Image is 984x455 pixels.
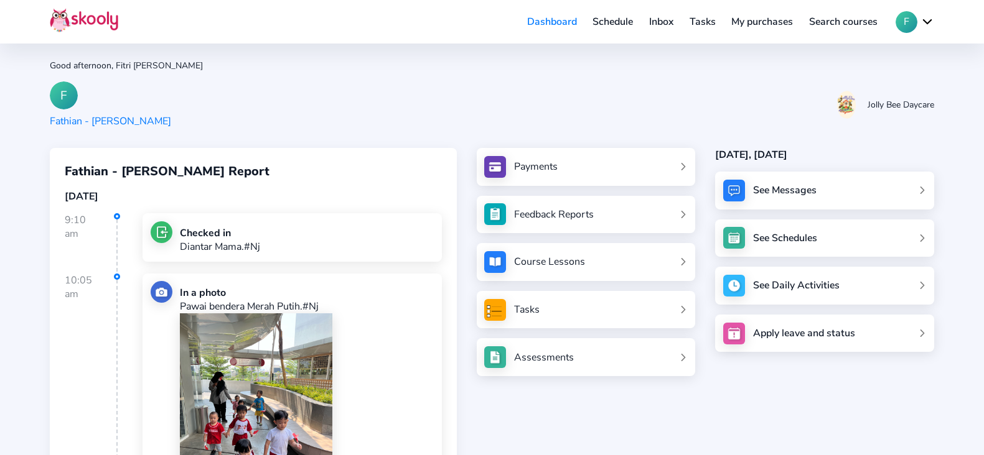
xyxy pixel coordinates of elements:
a: Apply leave and status [715,315,934,352]
img: activity.jpg [723,275,745,296]
div: See Daily Activities [753,278,840,292]
img: payments.jpg [484,156,506,178]
img: apply_leave.jpg [723,323,745,344]
a: Inbox [641,12,682,32]
img: assessments.jpg [484,346,506,368]
img: 20201103140951286199961659839494hYz471L5eL1FsRFsP4.jpg [837,91,856,119]
div: Assessments [514,351,574,364]
div: Checked in [180,226,260,240]
span: Fathian - [PERSON_NAME] Report [65,163,269,180]
img: messages.jpg [723,180,745,201]
a: Assessments [484,346,687,368]
a: See Schedules [715,219,934,257]
div: am [65,287,116,301]
img: Skooly [50,8,118,32]
div: [DATE] [65,190,442,203]
img: photo.jpg [151,281,172,303]
a: Dashboard [519,12,585,32]
a: My purchases [723,12,801,32]
div: Good afternoon, Fitri [PERSON_NAME] [50,60,934,71]
div: Jolly Bee Daycare [868,99,934,111]
img: tasksForMpWeb.png [484,299,506,321]
a: Course Lessons [484,251,687,273]
p: Diantar Mama.#Nj [180,240,260,254]
div: Fathian - [PERSON_NAME] [50,114,171,128]
a: See Daily Activities [715,267,934,305]
p: Pawai bendera Merah Putih.#Nj [180,300,434,313]
div: In a photo [180,286,434,300]
div: Tasks [514,303,540,316]
div: See Messages [753,183,817,197]
div: Feedback Reports [514,208,594,221]
div: Payments [514,160,558,173]
img: courses.jpg [484,251,506,273]
div: F [50,81,78,109]
img: see_atten.jpg [484,203,506,225]
a: Schedule [585,12,642,32]
img: schedule.jpg [723,227,745,249]
a: Tasks [682,12,724,32]
div: Apply leave and status [753,326,855,340]
a: Search courses [801,12,886,32]
div: Course Lessons [514,255,585,269]
img: checkin.jpg [151,221,172,243]
div: See Schedules [753,231,817,245]
button: Fchevron down outline [896,11,934,33]
a: Feedback Reports [484,203,687,225]
div: 9:10 [65,213,118,272]
a: Payments [484,156,687,178]
a: Tasks [484,299,687,321]
div: [DATE], [DATE] [715,148,934,162]
div: am [65,227,116,241]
